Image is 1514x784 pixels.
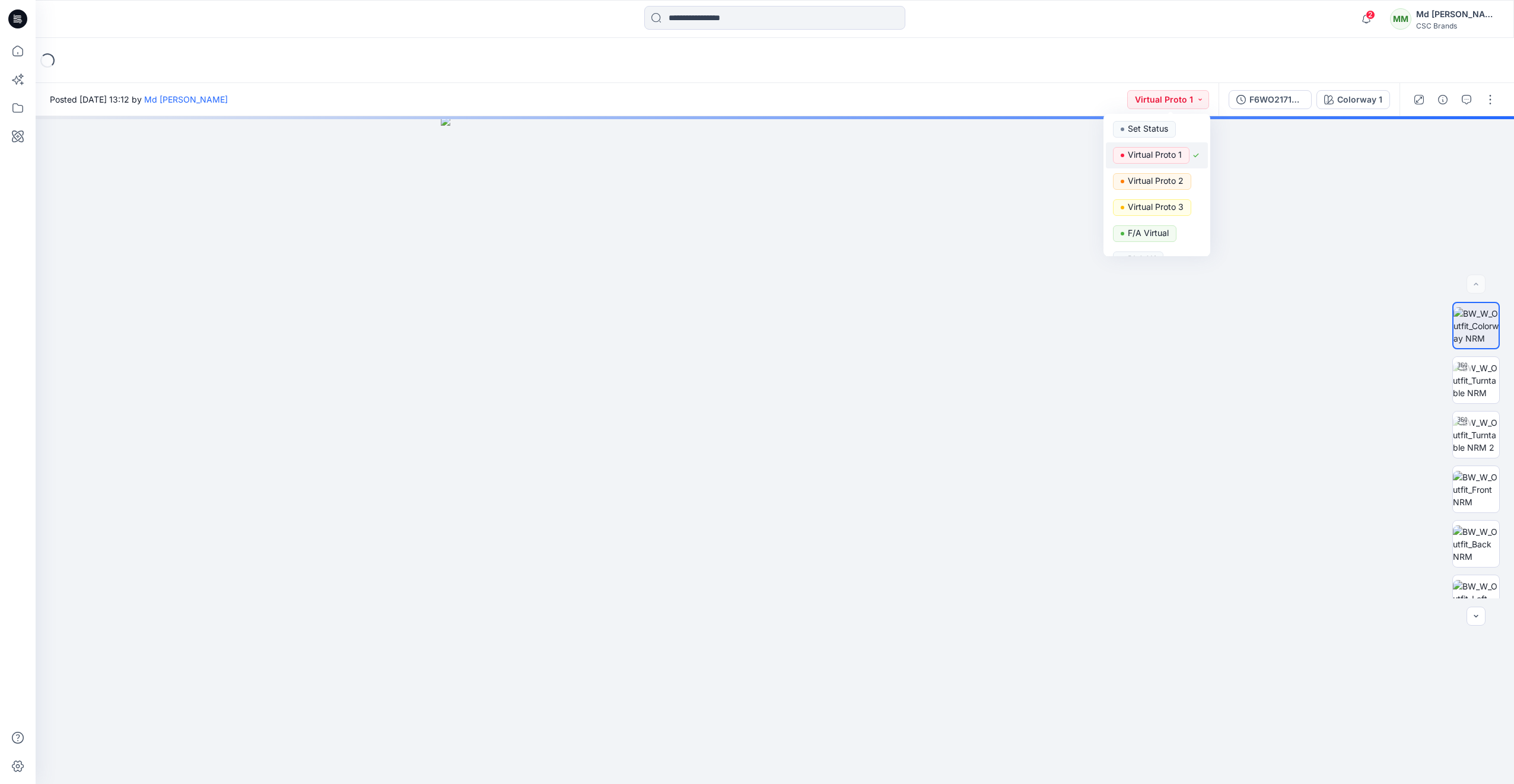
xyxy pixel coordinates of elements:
button: Details [1433,90,1452,109]
div: F6WO217126_F26_PLSREG_VP2 [1249,93,1304,106]
div: Md [PERSON_NAME] [1416,7,1499,21]
p: Virtual Proto 2 [1128,173,1184,189]
div: MM [1390,8,1411,30]
p: Set Status [1128,121,1168,136]
div: CSC Brands [1416,21,1499,30]
span: 2 [1366,10,1375,20]
button: F6WO217126_F26_PLSREG_VP2 [1229,90,1312,109]
img: BW_W_Outfit_Turntable NRM 2 [1453,416,1499,454]
img: BW_W_Outfit_Colorway NRM [1453,307,1499,345]
img: BW_W_Outfit_Left NRM [1453,580,1499,617]
p: Virtual Proto 1 [1128,147,1182,162]
a: Md [PERSON_NAME] [144,94,228,104]
img: BW_W_Outfit_Turntable NRM [1453,362,1499,399]
img: BW_W_Outfit_Back NRM [1453,525,1499,563]
p: BLOCK [1128,251,1156,267]
div: Colorway 1 [1337,93,1382,106]
img: BW_W_Outfit_Front NRM [1453,471,1499,508]
span: Posted [DATE] 13:12 by [50,93,228,106]
p: F/A Virtual [1128,225,1169,241]
img: eyJhbGciOiJIUzI1NiIsImtpZCI6IjAiLCJzbHQiOiJzZXMiLCJ0eXAiOiJKV1QifQ.eyJkYXRhIjp7InR5cGUiOiJzdG9yYW... [441,116,1109,784]
p: Virtual Proto 3 [1128,199,1184,215]
button: Colorway 1 [1316,90,1390,109]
